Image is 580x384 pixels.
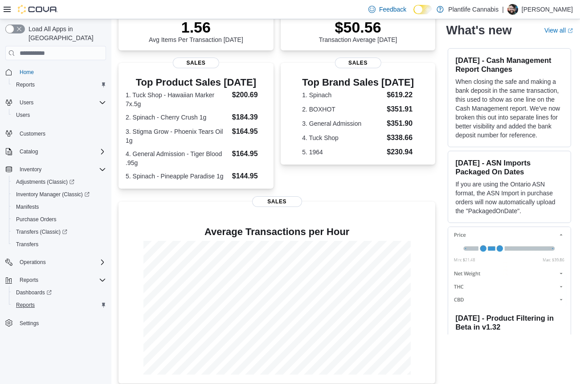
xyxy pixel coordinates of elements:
[12,177,78,187] a: Adjustments (Classic)
[20,320,39,327] span: Settings
[387,104,414,115] dd: $351.91
[12,110,33,120] a: Users
[12,79,38,90] a: Reports
[12,239,42,250] a: Transfers
[232,171,266,182] dd: $144.95
[5,62,106,353] nav: Complex example
[12,300,106,310] span: Reports
[16,97,37,108] button: Users
[2,317,110,330] button: Settings
[16,191,90,198] span: Inventory Manager (Classic)
[16,164,45,175] button: Inventory
[12,214,60,225] a: Purchase Orders
[522,4,573,15] p: [PERSON_NAME]
[387,132,414,143] dd: $338.66
[16,81,35,88] span: Reports
[16,241,38,248] span: Transfers
[446,23,511,37] h2: What's new
[126,91,229,108] dt: 1. Tuck Shop - Hawaiian Marker 7x.5g
[9,176,110,188] a: Adjustments (Classic)
[12,189,106,200] span: Inventory Manager (Classic)
[16,66,106,78] span: Home
[544,27,573,34] a: View allExternal link
[9,201,110,213] button: Manifests
[2,66,110,78] button: Home
[126,113,229,122] dt: 2. Spinach - Cherry Crush 1g
[379,5,406,14] span: Feedback
[20,69,34,76] span: Home
[9,109,110,121] button: Users
[319,18,397,43] div: Transaction Average [DATE]
[126,77,266,88] h3: Top Product Sales [DATE]
[9,226,110,238] a: Transfers (Classic)
[12,110,106,120] span: Users
[20,166,41,173] span: Inventory
[9,286,110,299] a: Dashboards
[12,214,106,225] span: Purchase Orders
[16,257,106,268] span: Operations
[16,128,106,139] span: Customers
[12,300,38,310] a: Reports
[18,5,58,14] img: Cova
[302,77,414,88] h3: Top Brand Sales [DATE]
[387,90,414,100] dd: $619.22
[2,163,110,176] button: Inventory
[16,301,35,309] span: Reports
[387,147,414,157] dd: $230.94
[12,202,106,212] span: Manifests
[20,99,33,106] span: Users
[9,188,110,201] a: Inventory Manager (Classic)
[302,133,383,142] dt: 4. Tuck Shop
[126,172,229,181] dt: 5. Spinach - Pineapple Paradise 1g
[12,239,106,250] span: Transfers
[12,79,106,90] span: Reports
[413,14,414,15] span: Dark Mode
[16,111,30,119] span: Users
[12,177,106,187] span: Adjustments (Classic)
[12,189,93,200] a: Inventory Manager (Classic)
[413,5,432,14] input: Dark Mode
[20,277,38,284] span: Reports
[2,96,110,109] button: Users
[149,18,243,36] p: 1.56
[252,196,302,207] span: Sales
[232,90,266,100] dd: $200.69
[16,97,106,108] span: Users
[16,164,106,175] span: Inventory
[16,203,39,211] span: Manifests
[12,227,71,237] a: Transfers (Classic)
[302,119,383,128] dt: 3. General Admission
[12,287,55,298] a: Dashboards
[25,25,106,42] span: Load All Apps in [GEOGRAPHIC_DATA]
[448,4,498,15] p: Plantlife Cannabis
[12,202,42,212] a: Manifests
[173,58,219,68] span: Sales
[126,149,229,167] dt: 4. General Admission - Tiger Blood .95g
[9,78,110,91] button: Reports
[2,256,110,268] button: Operations
[16,289,52,296] span: Dashboards
[16,318,106,329] span: Settings
[302,148,383,157] dt: 5. 1964
[9,213,110,226] button: Purchase Orders
[16,216,57,223] span: Purchase Orders
[232,126,266,137] dd: $164.95
[302,91,383,99] dt: 1. Spinach
[455,56,564,74] h3: [DATE] - Cash Management Report Changes
[2,274,110,286] button: Reports
[16,275,106,285] span: Reports
[16,67,37,78] a: Home
[16,146,41,157] button: Catalog
[319,18,397,36] p: $50.56
[16,146,106,157] span: Catalog
[126,127,229,145] dt: 3. Stigma Grow - Phoenix Tears Oil 1g
[2,127,110,140] button: Customers
[149,18,243,43] div: Avg Items Per Transaction [DATE]
[507,4,518,15] div: Wesley Lynch
[9,299,110,311] button: Reports
[12,287,106,298] span: Dashboards
[20,130,45,137] span: Customers
[16,318,42,329] a: Settings
[335,58,381,68] span: Sales
[20,148,38,155] span: Catalog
